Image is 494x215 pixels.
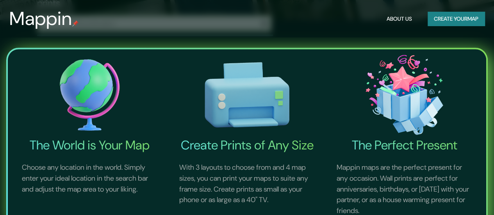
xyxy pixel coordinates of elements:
[327,137,482,153] h4: The Perfect Present
[170,52,324,137] img: Create Prints of Any Size-icon
[12,137,167,153] h4: The World is Your Map
[424,185,485,206] iframe: Help widget launcher
[12,153,167,204] p: Choose any location in the world. Simply enter your ideal location in the search bar and adjust t...
[72,20,78,27] img: mappin-pin
[327,52,482,137] img: The Perfect Present-icon
[170,137,324,153] h4: Create Prints of Any Size
[12,52,167,137] img: The World is Your Map-icon
[428,12,485,26] button: Create yourmap
[383,12,415,26] button: About Us
[9,8,72,30] h3: Mappin
[170,153,324,215] p: With 3 layouts to choose from and 4 map sizes, you can print your maps to suite any frame size. C...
